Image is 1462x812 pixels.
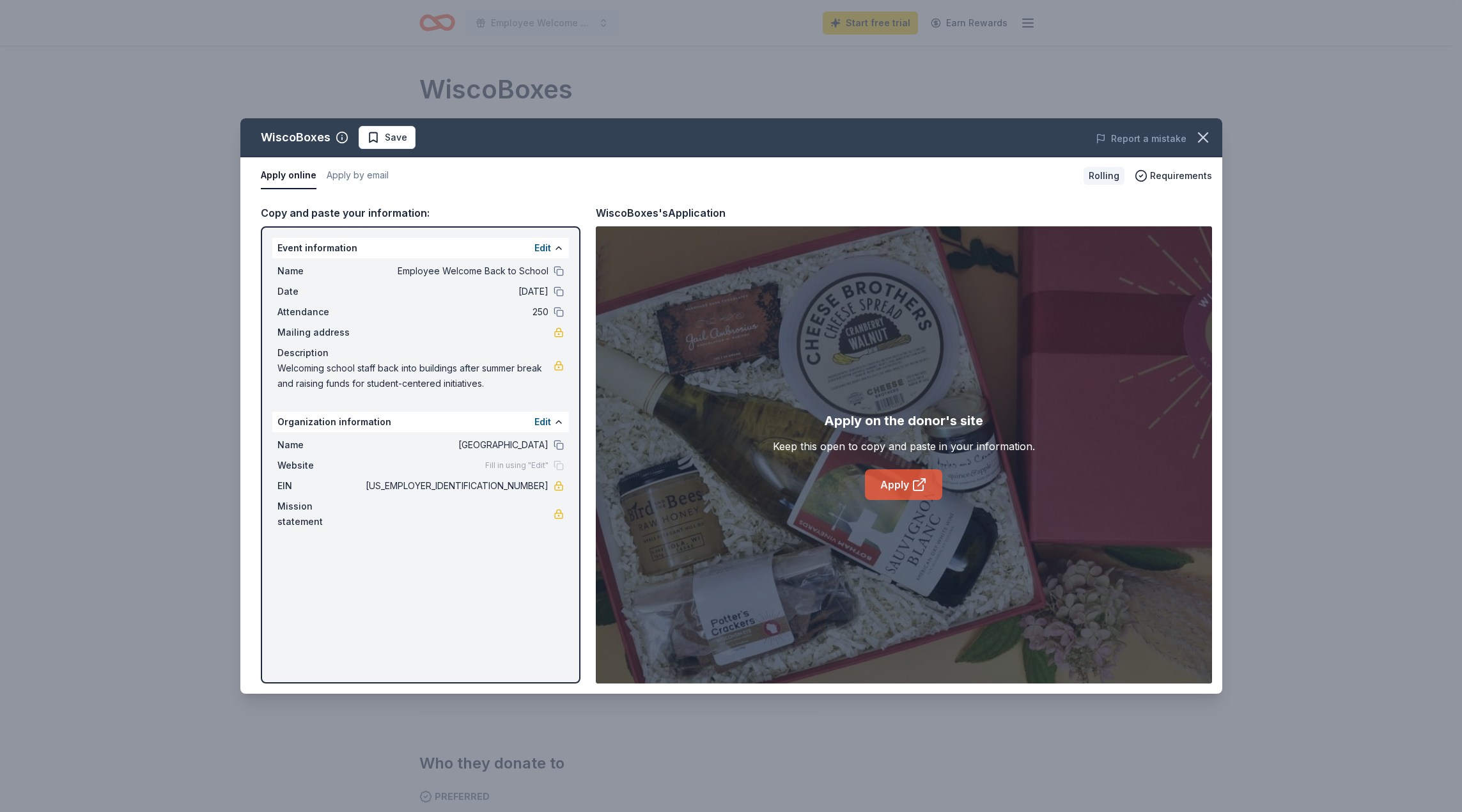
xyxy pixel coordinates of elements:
a: Apply [865,469,942,500]
div: Organization information [272,412,569,432]
span: Name [277,263,363,279]
button: Edit [534,240,551,256]
div: Keep this open to copy and paste in your information. [773,439,1035,454]
div: Event information [272,238,569,258]
button: Edit [534,414,551,430]
div: WiscoBoxes's Application [596,205,726,221]
span: [US_EMPLOYER_IDENTIFICATION_NUMBER] [363,478,548,494]
span: [GEOGRAPHIC_DATA] [363,437,548,453]
span: Save [385,130,407,145]
span: 250 [363,304,548,320]
button: Report a mistake [1096,131,1186,146]
span: [DATE] [363,284,548,299]
div: Rolling [1084,167,1124,185]
div: Apply on the donor's site [824,410,983,431]
span: Welcoming school staff back into buildings after summer break and raising funds for student-cente... [277,361,554,391]
span: Fill in using "Edit" [485,460,548,471]
button: Apply online [261,162,316,189]
span: Name [277,437,363,453]
span: EIN [277,478,363,494]
button: Save [359,126,416,149]
div: Copy and paste your information: [261,205,580,221]
button: Requirements [1135,168,1212,183]
span: Mission statement [277,499,363,529]
button: Apply by email [327,162,389,189]
span: Website [277,458,363,473]
div: WiscoBoxes [261,127,331,148]
span: Mailing address [277,325,363,340]
span: Employee Welcome Back to School [363,263,548,279]
span: Requirements [1150,168,1212,183]
span: Attendance [277,304,363,320]
span: Date [277,284,363,299]
div: Description [277,345,564,361]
